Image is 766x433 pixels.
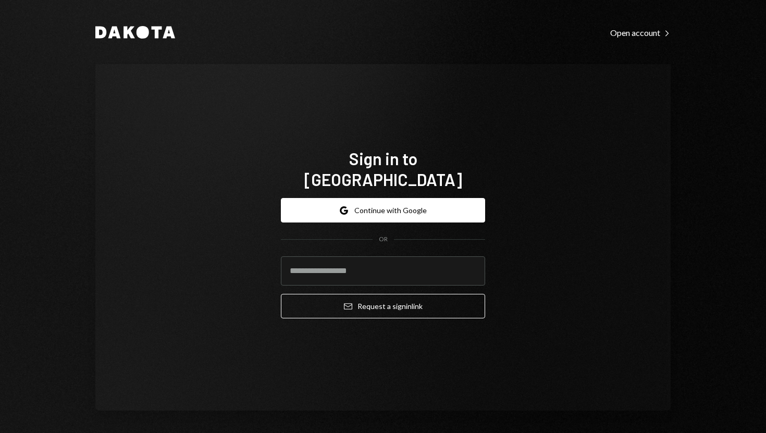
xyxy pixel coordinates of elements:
[281,198,485,222] button: Continue with Google
[610,28,671,38] div: Open account
[281,148,485,190] h1: Sign in to [GEOGRAPHIC_DATA]
[379,235,388,244] div: OR
[281,294,485,318] button: Request a signinlink
[610,27,671,38] a: Open account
